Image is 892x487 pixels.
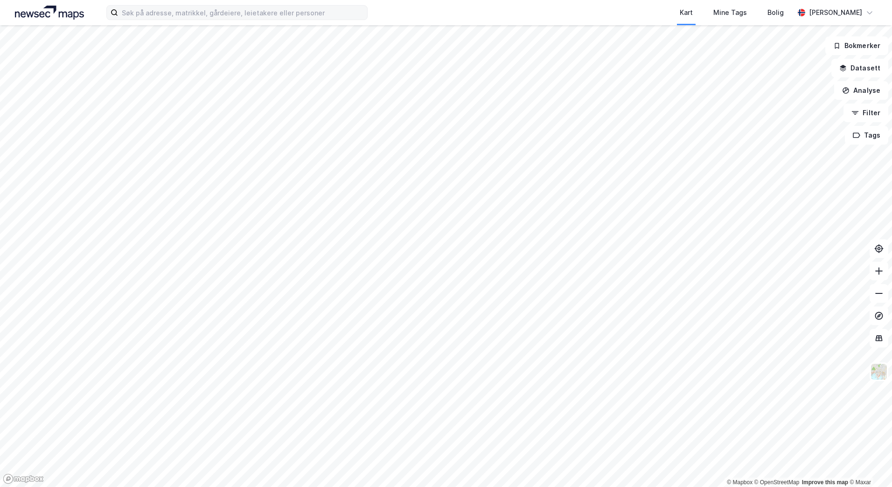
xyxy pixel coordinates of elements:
div: Mine Tags [713,7,747,18]
img: logo.a4113a55bc3d86da70a041830d287a7e.svg [15,6,84,20]
button: Datasett [831,59,888,77]
a: Mapbox [727,479,753,486]
button: Analyse [834,81,888,100]
div: [PERSON_NAME] [809,7,862,18]
a: Improve this map [802,479,848,486]
iframe: Chat Widget [845,442,892,487]
button: Tags [845,126,888,145]
a: OpenStreetMap [754,479,800,486]
button: Filter [843,104,888,122]
img: Z [870,363,888,381]
a: Mapbox homepage [3,473,44,484]
div: Kontrollprogram for chat [845,442,892,487]
button: Bokmerker [825,36,888,55]
div: Bolig [767,7,784,18]
div: Kart [680,7,693,18]
input: Søk på adresse, matrikkel, gårdeiere, leietakere eller personer [118,6,367,20]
